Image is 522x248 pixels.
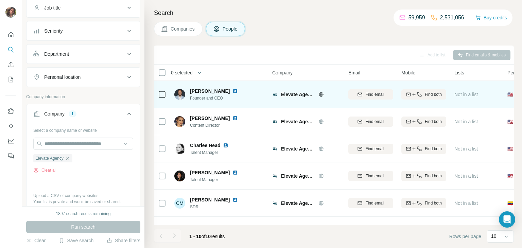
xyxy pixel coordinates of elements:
[272,200,278,206] img: Logo of Elevate Agency
[401,198,446,208] button: Find both
[281,118,315,125] span: Elevate Agency
[190,196,230,203] span: [PERSON_NAME]
[206,234,211,239] span: 10
[5,7,16,18] img: Avatar
[190,88,230,94] span: [PERSON_NAME]
[26,94,140,100] p: Company information
[365,146,384,152] span: Find email
[27,69,140,85] button: Personal location
[5,120,16,132] button: Use Surfe API
[365,173,384,179] span: Find email
[44,4,60,11] div: Job title
[5,105,16,117] button: Use Surfe on LinkedIn
[272,92,278,97] img: Logo of Elevate Agency
[272,173,278,179] img: Logo of Elevate Agency
[454,200,478,206] span: Not in a list
[56,211,111,217] div: 1897 search results remaining
[154,8,514,18] h4: Search
[401,69,415,76] span: Mobile
[69,111,76,117] div: 1
[507,145,513,152] span: 🇺🇸
[348,89,393,100] button: Find email
[507,91,513,98] span: 🇺🇸
[454,173,478,179] span: Not in a list
[223,143,228,148] img: LinkedIn logo
[174,171,185,181] img: Avatar
[401,144,446,154] button: Find both
[365,119,384,125] span: Find email
[425,119,442,125] span: Find both
[454,119,478,124] span: Not in a list
[174,198,185,209] div: CM
[44,74,81,81] div: Personal location
[33,193,133,199] p: Upload a CSV of company websites.
[454,69,464,76] span: Lists
[223,25,238,32] span: People
[425,173,442,179] span: Find both
[507,118,513,125] span: 🇺🇸
[281,145,315,152] span: Elevate Agency
[190,115,230,122] span: [PERSON_NAME]
[425,91,442,98] span: Find both
[348,198,393,208] button: Find email
[475,13,507,22] button: Buy credits
[272,119,278,124] img: Logo of Elevate Agency
[425,200,442,206] span: Find both
[272,69,293,76] span: Company
[232,224,238,230] img: LinkedIn logo
[171,25,195,32] span: Companies
[232,197,238,202] img: LinkedIn logo
[44,51,69,57] div: Department
[190,122,246,128] span: Content Director
[401,89,446,100] button: Find both
[232,170,238,175] img: LinkedIn logo
[408,14,425,22] p: 59,959
[281,91,315,98] span: Elevate Agency
[44,28,63,34] div: Seniority
[272,146,278,152] img: Logo of Elevate Agency
[35,155,64,161] span: Elevate Agency
[190,149,237,156] span: Talent Manager
[202,234,206,239] span: of
[174,225,185,236] img: Avatar
[348,171,393,181] button: Find email
[401,171,446,181] button: Find both
[365,91,384,98] span: Find email
[507,173,513,179] span: 🇺🇸
[33,125,133,134] div: Select a company name or website
[190,224,230,230] span: [PERSON_NAME]
[5,73,16,86] button: My lists
[5,58,16,71] button: Enrich CSV
[232,116,238,121] img: LinkedIn logo
[189,234,225,239] span: results
[107,237,140,244] button: Share filters
[5,135,16,147] button: Dashboard
[454,92,478,97] span: Not in a list
[27,46,140,62] button: Department
[33,199,133,205] p: Your list is private and won't be saved or shared.
[27,106,140,125] button: Company1
[26,237,46,244] button: Clear
[232,88,238,94] img: LinkedIn logo
[27,23,140,39] button: Seniority
[190,169,230,176] span: [PERSON_NAME]
[348,144,393,154] button: Find email
[440,14,464,22] p: 2,531,056
[174,89,185,100] img: Avatar
[5,29,16,41] button: Quick start
[454,146,478,152] span: Not in a list
[189,234,202,239] span: 1 - 10
[507,200,513,207] span: 🇨🇴
[348,69,360,76] span: Email
[190,204,246,210] span: SDR
[190,142,220,149] span: Charlee Head
[281,173,315,179] span: Elevate Agency
[190,177,246,183] span: Talent Manager
[174,143,185,154] img: Avatar
[5,43,16,56] button: Search
[281,200,315,207] span: Elevate Agency
[401,117,446,127] button: Find both
[348,117,393,127] button: Find email
[190,95,246,101] span: Founder and CEO
[174,116,185,127] img: Avatar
